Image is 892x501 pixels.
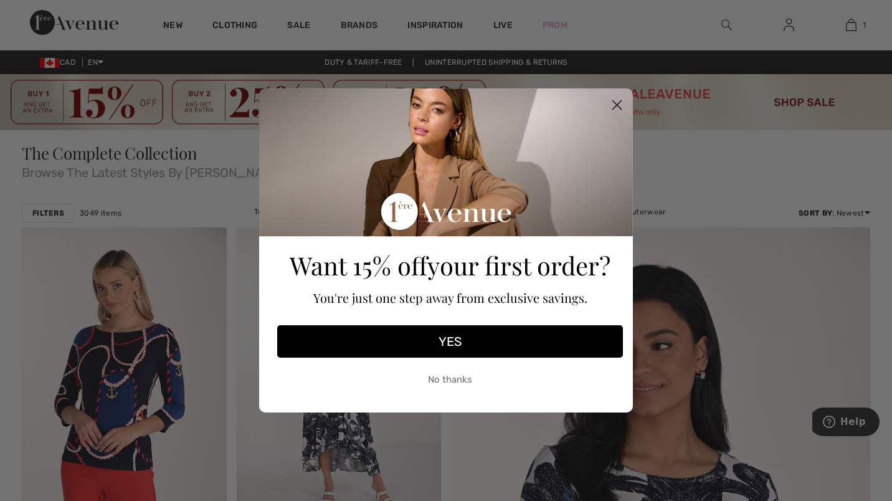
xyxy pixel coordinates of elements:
[277,364,623,395] button: No thanks
[290,249,427,282] span: Want 15% off
[427,249,610,282] span: your first order?
[277,325,623,358] button: YES
[313,289,587,306] span: You're just one step away from exclusive savings.
[606,94,628,116] button: Close dialog
[28,9,54,20] span: Help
